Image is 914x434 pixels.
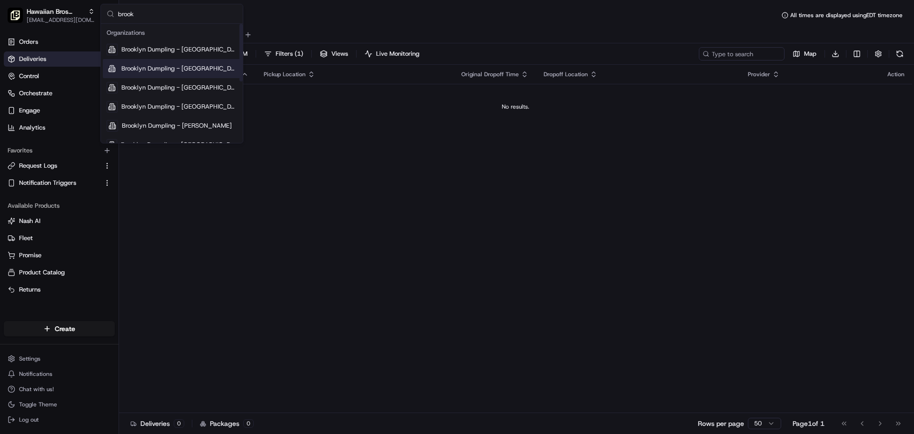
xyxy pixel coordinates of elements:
span: Analytics [19,123,45,132]
a: Powered byPylon [67,236,115,243]
span: Request Logs [19,161,57,170]
img: 9188753566659_6852d8bf1fb38e338040_72.png [20,91,37,108]
button: Promise [4,248,115,263]
span: [PERSON_NAME] [30,173,77,181]
span: Brooklyn Dumpling - [GEOGRAPHIC_DATA] [121,83,237,92]
span: Notification Triggers [19,179,76,187]
span: [PERSON_NAME] [30,148,77,155]
span: All times are displayed using EDT timezone [790,11,903,19]
a: Analytics [4,120,115,135]
span: Map [804,50,816,58]
span: Settings [19,355,40,363]
a: 📗Knowledge Base [6,209,77,226]
span: Engage [19,106,40,115]
div: Past conversations [10,124,64,131]
input: Search... [118,4,237,23]
span: API Documentation [90,213,153,222]
div: Available Products [4,198,115,213]
button: Toggle Theme [4,398,115,411]
span: Toggle Theme [19,401,57,408]
a: Product Catalog [8,268,111,277]
span: Create [55,324,75,333]
span: Brooklyn Dumpling - [GEOGRAPHIC_DATA] [121,102,237,111]
span: Live Monitoring [376,50,419,58]
div: Organizations [103,26,241,40]
span: Views [331,50,348,58]
div: 0 [174,419,184,428]
span: Provider [748,71,770,78]
div: 📗 [10,214,17,222]
p: Rows per page [698,419,744,428]
div: We're available if you need us! [43,101,131,108]
span: Chat with us! [19,385,54,393]
img: 1736555255976-a54dd68f-1ca7-489b-9aae-adbdc363a1c4 [19,148,27,156]
span: Original Dropoff Time [461,71,519,78]
div: 💻 [80,214,88,222]
span: Deliveries [19,55,46,63]
span: Pylon [95,236,115,243]
button: Start new chat [162,94,173,105]
div: Suggestions [101,24,243,143]
button: Returns [4,282,115,297]
img: Hawaiian Bros (Hixson_TN) [8,8,23,23]
span: Log out [19,416,39,424]
div: Favorites [4,143,115,158]
a: Deliveries [4,51,115,67]
span: • [79,148,82,155]
a: Nash AI [8,217,111,225]
button: Notifications [4,367,115,381]
span: Brooklyn Dumpling - [GEOGRAPHIC_DATA] [121,45,237,54]
a: Returns [8,285,111,294]
div: Deliveries [130,419,184,428]
button: Hawaiian Bros (Hixson_TN)Hawaiian Bros (Hixson_TN)[EMAIL_ADDRESS][DOMAIN_NAME] [4,4,99,27]
span: Pickup Location [264,71,306,78]
button: Nash AI [4,213,115,229]
button: [EMAIL_ADDRESS][DOMAIN_NAME] [27,16,95,24]
span: Filters [276,50,303,58]
button: Views [316,47,352,61]
span: ( 1 ) [295,50,303,58]
a: Request Logs [8,161,99,170]
span: Orchestrate [19,89,52,98]
button: Create [4,321,115,336]
a: Notification Triggers [8,179,99,187]
a: Orders [4,34,115,50]
div: Page 1 of 1 [793,419,825,428]
span: Nash AI [19,217,40,225]
span: [DATE] [84,148,104,155]
input: Type to search [699,47,785,61]
button: Log out [4,413,115,426]
img: Masood Aslam [10,164,25,180]
button: Filters(1) [260,47,308,61]
button: Hawaiian Bros (Hixson_TN) [27,7,84,16]
span: Brooklyn Dumpling - [GEOGRAPHIC_DATA] [121,64,237,73]
span: Returns [19,285,40,294]
p: Welcome 👋 [10,38,173,53]
img: 1736555255976-a54dd68f-1ca7-489b-9aae-adbdc363a1c4 [10,91,27,108]
a: Fleet [8,234,111,242]
div: 0 [243,419,254,428]
span: Brooklyn Dumpling - [PERSON_NAME] [122,121,232,130]
img: Brittany Newman [10,139,25,154]
div: Packages [200,419,254,428]
button: Control [4,69,115,84]
span: Product Catalog [19,268,65,277]
button: Chat with us! [4,383,115,396]
span: Orders [19,38,38,46]
span: Control [19,72,39,81]
button: Settings [4,352,115,365]
span: [DATE] [84,173,104,181]
img: Nash [10,10,29,29]
div: Action [887,71,904,78]
span: • [79,173,82,181]
button: Request Logs [4,158,115,173]
a: Promise [8,251,111,260]
button: See all [148,122,173,133]
span: Dropoff Location [544,71,588,78]
div: Start new chat [43,91,156,101]
button: Live Monitoring [360,47,424,61]
button: Map [788,47,821,61]
button: Notification Triggers [4,175,115,191]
